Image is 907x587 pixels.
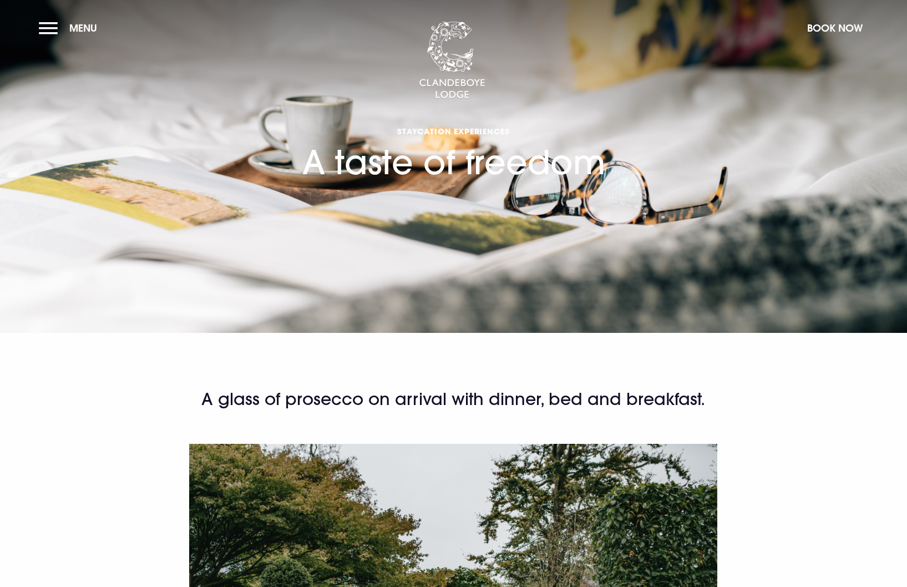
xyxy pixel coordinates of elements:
[802,16,868,40] button: Book Now
[302,126,605,136] span: Staycation Experiences
[302,54,605,182] h1: A taste of freedom
[419,22,485,99] img: Clandeboye Lodge
[189,388,717,411] h2: A glass of prosecco on arrival with dinner, bed and breakfast.
[69,22,97,34] span: Menu
[39,16,103,40] button: Menu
